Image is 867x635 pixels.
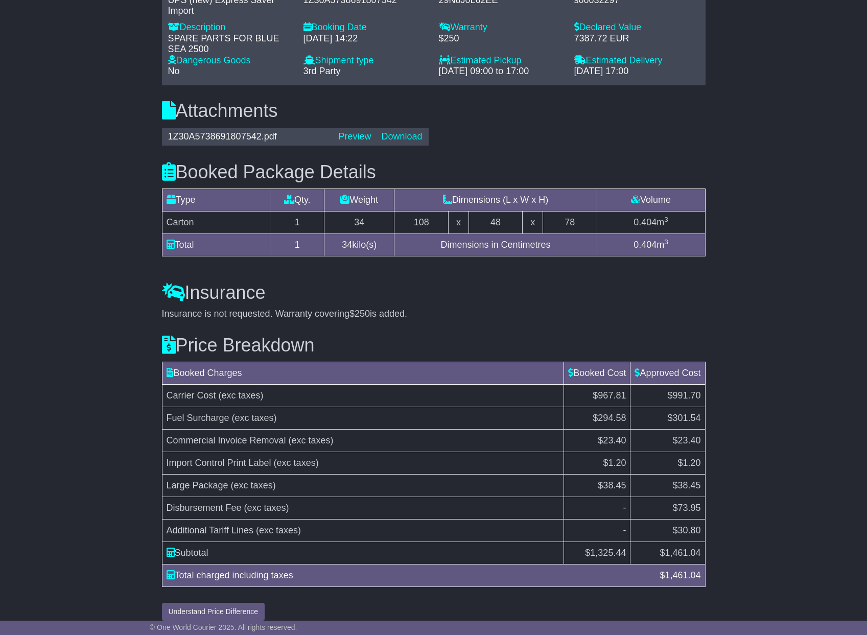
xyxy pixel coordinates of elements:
span: $30.80 [672,525,700,535]
span: $23.40 [598,435,626,445]
span: 3rd Party [303,66,341,76]
button: Understand Price Difference [162,603,265,621]
td: x [449,211,468,233]
span: $1.20 [603,458,626,468]
span: 1,325.44 [590,548,626,558]
div: Insurance is not requested. Warranty covering is added. [162,309,706,320]
h3: Insurance [162,283,706,303]
span: (exc taxes) [232,413,277,423]
span: No [168,66,180,76]
span: $250 [349,309,370,319]
span: (exc taxes) [256,525,301,535]
span: 1,461.04 [665,548,700,558]
td: Dimensions (L x W x H) [394,189,597,211]
td: Approved Cost [630,362,705,384]
td: kilo(s) [324,233,394,256]
td: Carton [162,211,270,233]
td: Type [162,189,270,211]
sup: 3 [664,238,668,246]
div: Total charged including taxes [161,569,655,582]
span: $991.70 [667,390,700,401]
td: 1 [270,233,324,256]
td: 34 [324,211,394,233]
h3: Price Breakdown [162,335,706,356]
span: (exc taxes) [244,503,289,513]
span: (exc taxes) [274,458,319,468]
span: - [623,503,626,513]
div: Dangerous Goods [168,55,293,66]
a: Preview [338,131,371,142]
td: 78 [543,211,597,233]
span: 1,461.04 [665,570,700,580]
span: Import Control Print Label [167,458,271,468]
span: Carrier Cost [167,390,216,401]
td: Booked Charges [162,362,564,384]
span: Disbursement Fee [167,503,242,513]
span: $73.95 [672,503,700,513]
td: $ [564,542,630,564]
span: Commercial Invoice Removal [167,435,286,445]
td: m [597,211,705,233]
td: m [597,233,705,256]
div: Shipment type [303,55,429,66]
div: SPARE PARTS FOR BLUE SEA 2500 [168,33,293,55]
span: © One World Courier 2025. All rights reserved. [150,623,297,631]
div: [DATE] 17:00 [574,66,699,77]
span: $967.81 [593,390,626,401]
td: x [523,211,543,233]
span: 34 [342,240,352,250]
span: $301.54 [667,413,700,423]
td: Volume [597,189,705,211]
td: Weight [324,189,394,211]
div: Booking Date [303,22,429,33]
div: 1Z30A5738691807542.pdf [163,131,334,143]
span: Fuel Surcharge [167,413,229,423]
span: - [623,525,626,535]
a: Download [381,131,422,142]
span: (exc taxes) [289,435,334,445]
span: Large Package [167,480,228,490]
div: Warranty [439,22,564,33]
sup: 3 [664,216,668,223]
span: 0.404 [634,240,657,250]
span: (exc taxes) [231,480,276,490]
td: Dimensions in Centimetres [394,233,597,256]
div: [DATE] 09:00 to 17:00 [439,66,564,77]
td: Subtotal [162,542,564,564]
td: 1 [270,211,324,233]
span: $38.45 [598,480,626,490]
td: Booked Cost [564,362,630,384]
div: Declared Value [574,22,699,33]
td: 48 [468,211,523,233]
div: Description [168,22,293,33]
div: [DATE] 14:22 [303,33,429,44]
div: Estimated Pickup [439,55,564,66]
div: 7387.72 EUR [574,33,699,44]
span: Additional Tariff Lines [167,525,253,535]
span: $23.40 [672,435,700,445]
td: 108 [394,211,449,233]
td: $ [630,542,705,564]
span: $294.58 [593,413,626,423]
span: $38.45 [672,480,700,490]
span: 0.404 [634,217,657,227]
span: (exc taxes) [219,390,264,401]
h3: Booked Package Details [162,162,706,182]
div: Estimated Delivery [574,55,699,66]
span: $1.20 [677,458,700,468]
div: $250 [439,33,564,44]
h3: Attachments [162,101,706,121]
td: Qty. [270,189,324,211]
div: $ [654,569,706,582]
td: Total [162,233,270,256]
